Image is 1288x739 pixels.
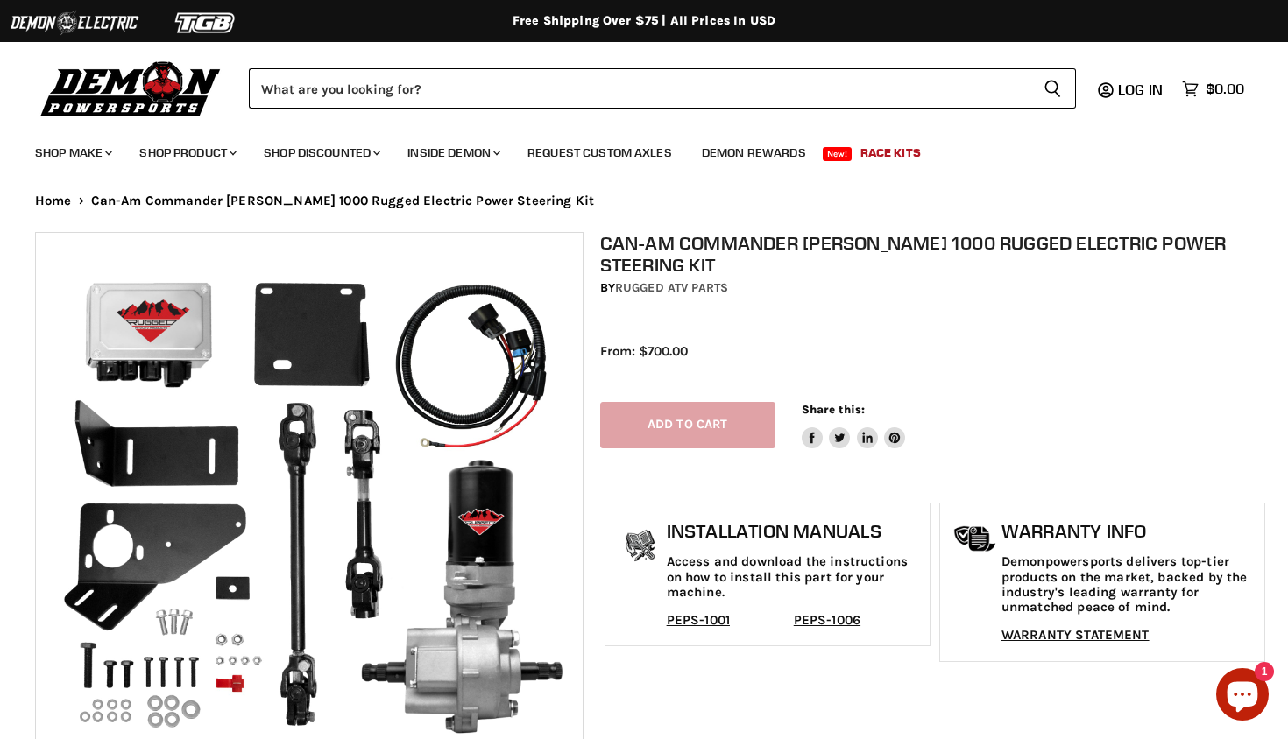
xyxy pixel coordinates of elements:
[802,402,906,448] aside: Share this:
[1030,68,1076,109] button: Search
[1001,554,1256,615] p: Demonpowersports delivers top-tier products on the market, backed by the industry's leading warra...
[600,278,1270,298] div: by
[1173,76,1253,102] a: $0.00
[22,128,1240,171] ul: Main menu
[35,194,72,208] a: Home
[1001,627,1150,643] a: WARRANTY STATEMENT
[667,521,921,542] h1: Installation Manuals
[667,554,921,600] p: Access and download the instructions on how to install this part for your machine.
[126,135,247,171] a: Shop Product
[667,612,730,628] a: PEPS-1001
[35,57,227,119] img: Demon Powersports
[1211,668,1274,725] inbox-online-store-chat: Shopify online store chat
[394,135,511,171] a: Inside Demon
[9,6,140,39] img: Demon Electric Logo 2
[600,343,688,359] span: From: $700.00
[514,135,685,171] a: Request Custom Axles
[615,280,728,295] a: Rugged ATV Parts
[823,147,853,161] span: New!
[619,525,662,569] img: install_manual-icon.png
[802,403,865,416] span: Share this:
[1118,81,1163,98] span: Log in
[249,68,1076,109] form: Product
[1001,521,1256,542] h1: Warranty Info
[249,68,1030,109] input: Search
[22,135,123,171] a: Shop Make
[794,612,860,628] a: PEPS-1006
[140,6,272,39] img: TGB Logo 2
[1110,81,1173,97] a: Log in
[600,232,1270,276] h1: Can-Am Commander [PERSON_NAME] 1000 Rugged Electric Power Steering Kit
[91,194,595,208] span: Can-Am Commander [PERSON_NAME] 1000 Rugged Electric Power Steering Kit
[689,135,819,171] a: Demon Rewards
[953,525,997,552] img: warranty-icon.png
[847,135,934,171] a: Race Kits
[1206,81,1244,97] span: $0.00
[251,135,391,171] a: Shop Discounted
